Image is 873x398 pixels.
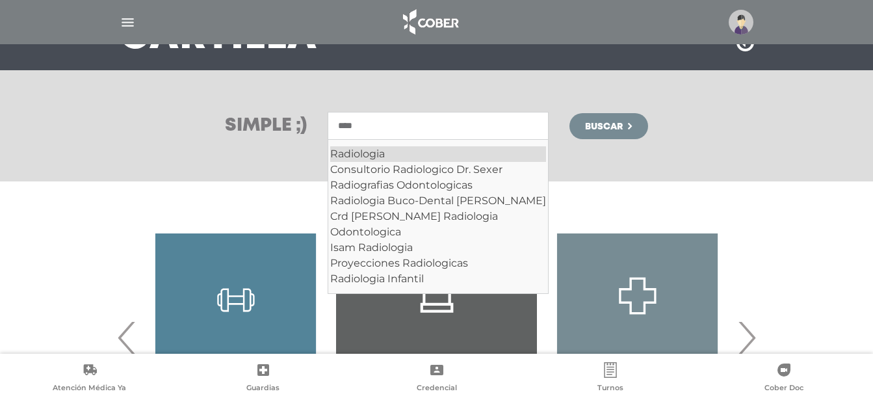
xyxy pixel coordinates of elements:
[114,302,140,373] span: Previous
[225,117,307,135] h3: Simple ;)
[330,193,546,209] div: Radiologia Buco-Dental [PERSON_NAME]
[246,383,280,395] span: Guardias
[330,146,546,162] div: Radiologia
[330,271,546,287] div: Radiologia Infantil
[120,21,317,55] h3: Cartilla
[53,383,126,395] span: Atención Médica Ya
[396,7,464,38] img: logo_cober_home-white.png
[330,162,546,178] div: Consultorio Radiologico Dr. Sexer
[764,383,803,395] span: Cober Doc
[330,240,546,256] div: Isam Radiologia
[417,383,457,395] span: Credencial
[176,362,350,395] a: Guardias
[585,122,623,131] span: Buscar
[569,113,647,139] button: Buscar
[350,362,523,395] a: Credencial
[734,302,759,373] span: Next
[330,209,546,240] div: Crd [PERSON_NAME] Radiologia Odontologica
[330,178,546,193] div: Radiografias Odontologicas
[597,383,623,395] span: Turnos
[3,362,176,395] a: Atención Médica Ya
[697,362,870,395] a: Cober Doc
[729,10,753,34] img: profile-placeholder.svg
[330,256,546,271] div: Proyecciones Radiologicas
[120,14,136,31] img: Cober_menu-lines-white.svg
[523,362,697,395] a: Turnos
